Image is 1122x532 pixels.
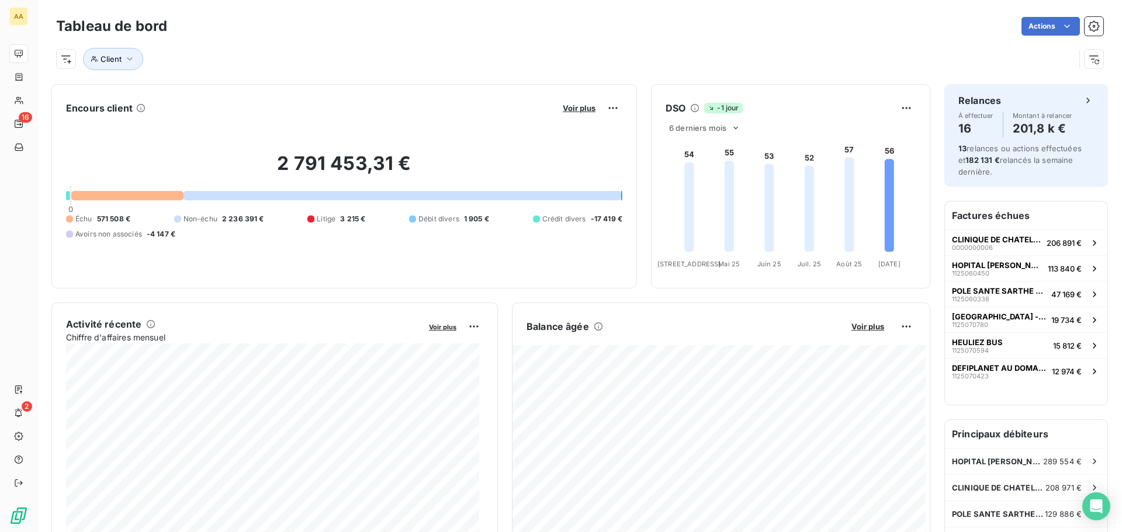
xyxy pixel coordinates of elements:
button: Actions [1021,17,1080,36]
button: Voir plus [559,103,599,113]
span: 2 [22,401,32,412]
span: 182 131 € [965,155,999,165]
span: Montant à relancer [1013,112,1072,119]
span: 16 [19,112,32,123]
span: 1 905 € [464,214,489,224]
button: CLINIQUE DE CHATELLERAULT0000000006206 891 € [945,230,1107,255]
span: Échu [75,214,92,224]
h6: Balance âgée [527,319,589,333]
span: 19 734 € [1051,315,1082,325]
tspan: Août 25 [836,260,862,268]
h6: Principaux débiteurs [945,420,1107,448]
button: Client [83,48,143,70]
span: HEULIEZ BUS [952,338,1003,347]
span: 1125060338 [952,295,989,302]
button: DEFIPLANET AU DOMAINE DE DIENN112507042312 974 € [945,358,1107,384]
span: 6 derniers mois [669,123,726,133]
span: HOPITAL [PERSON_NAME] L'ABBESSE [952,260,1043,270]
span: 3 215 € [340,214,365,224]
span: -1 jour [704,103,742,113]
tspan: Juin 25 [757,260,781,268]
span: 113 840 € [1048,264,1082,273]
tspan: [STREET_ADDRESS] [657,260,721,268]
span: CLINIQUE DE CHATELLERAULT [952,235,1042,244]
span: 1125060450 [952,270,989,277]
span: CLINIQUE DE CHATELLERAULT [952,483,1045,492]
span: relances ou actions effectuées et relancés la semaine dernière. [958,144,1082,176]
span: POLE SANTE SARTHE ET [GEOGRAPHIC_DATA] [952,286,1047,295]
tspan: Juil. 25 [798,260,821,268]
span: 47 169 € [1051,290,1082,299]
span: [GEOGRAPHIC_DATA] - [GEOGRAPHIC_DATA] [952,312,1047,321]
span: Voir plus [851,322,884,331]
button: POLE SANTE SARTHE ET [GEOGRAPHIC_DATA]112506033847 169 € [945,281,1107,307]
span: 15 812 € [1053,341,1082,350]
h3: Tableau de bord [56,16,167,37]
span: Voir plus [429,323,456,331]
span: DEFIPLANET AU DOMAINE DE DIENN [952,363,1047,373]
span: À effectuer [958,112,993,119]
span: -4 147 € [147,229,175,239]
span: 129 886 € [1045,509,1082,519]
span: Chiffre d'affaires mensuel [66,331,421,343]
tspan: Mai 25 [718,260,740,268]
tspan: [DATE] [878,260,901,268]
div: Open Intercom Messenger [1082,492,1110,520]
span: -17 419 € [591,214,622,224]
span: 13 [958,144,967,153]
span: 1125070423 [952,373,989,380]
span: Crédit divers [542,214,586,224]
span: 289 554 € [1043,457,1082,466]
span: 208 971 € [1045,483,1082,492]
span: Non-échu [183,214,217,224]
h2: 2 791 453,31 € [66,152,622,187]
h6: Factures échues [945,201,1107,230]
span: 1125070594 [952,347,989,354]
span: Débit divers [418,214,459,224]
h4: 201,8 k € [1013,119,1072,138]
span: 206 891 € [1047,238,1082,248]
button: Voir plus [425,321,460,332]
span: POLE SANTE SARTHE ET [GEOGRAPHIC_DATA] [952,509,1045,519]
h6: Relances [958,93,1001,107]
span: 0000000006 [952,244,993,251]
img: Logo LeanPay [9,506,28,525]
span: 571 508 € [97,214,130,224]
button: HOPITAL [PERSON_NAME] L'ABBESSE1125060450113 840 € [945,255,1107,281]
span: Voir plus [563,103,595,113]
span: 0 [68,204,73,214]
span: 12 974 € [1052,367,1082,376]
h6: DSO [666,101,685,115]
span: 1125070780 [952,321,988,328]
span: HOPITAL [PERSON_NAME] L'ABBESSE [952,457,1043,466]
h6: Activité récente [66,317,141,331]
button: [GEOGRAPHIC_DATA] - [GEOGRAPHIC_DATA]112507078019 734 € [945,307,1107,332]
span: Litige [317,214,335,224]
h4: 16 [958,119,993,138]
span: 2 236 391 € [222,214,264,224]
h6: Encours client [66,101,133,115]
span: Avoirs non associés [75,229,142,239]
button: HEULIEZ BUS112507059415 812 € [945,332,1107,358]
button: Voir plus [848,321,888,332]
div: AA [9,7,28,26]
span: Client [101,54,122,64]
